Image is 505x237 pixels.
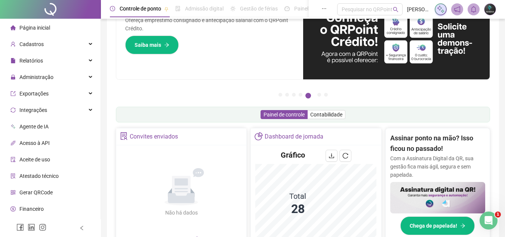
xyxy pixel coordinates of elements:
[10,42,16,47] span: user-add
[329,153,335,159] span: download
[437,5,445,13] img: sparkle-icon.fc2bf0ac1784a2077858766a79e2daf3.svg
[125,36,179,54] button: Saiba mais
[321,6,327,11] span: ellipsis
[230,6,235,11] span: sun
[454,6,461,13] span: notification
[130,130,178,143] div: Convites enviados
[19,157,50,162] span: Aceite de uso
[390,133,485,154] h2: Assinar ponto na mão? Isso ficou no passado!
[410,222,457,230] span: Chega de papelada!
[460,223,465,228] span: arrow-right
[19,206,44,212] span: Financeiro
[19,124,49,130] span: Agente de IA
[10,190,16,195] span: qrcode
[342,153,348,159] span: reload
[393,7,398,12] span: search
[19,173,59,179] span: Atestado técnico
[281,150,305,160] h4: Gráfico
[400,216,475,235] button: Chega de papelada!
[147,209,216,217] div: Não há dados
[10,157,16,162] span: audit
[16,224,24,231] span: facebook
[292,93,296,97] button: 3
[310,112,342,118] span: Contabilidade
[480,212,498,230] iframe: Intercom live chat
[120,132,128,140] span: solution
[19,91,49,97] span: Exportações
[135,41,161,49] span: Saiba mais
[10,107,16,113] span: sync
[19,41,44,47] span: Cadastros
[264,112,305,118] span: Painel de controle
[28,224,35,231] span: linkedin
[299,93,302,97] button: 4
[19,58,43,64] span: Relatórios
[285,93,289,97] button: 2
[19,74,53,80] span: Administração
[19,189,53,195] span: Gerar QRCode
[10,25,16,30] span: home
[470,6,477,13] span: bell
[390,154,485,179] p: Com a Assinatura Digital da QR, sua gestão fica mais ágil, segura e sem papelada.
[175,6,181,11] span: file-done
[10,58,16,63] span: file
[324,93,328,97] button: 7
[164,7,169,11] span: pushpin
[407,5,430,13] span: [PERSON_NAME]
[305,93,311,98] button: 5
[19,140,50,146] span: Acesso à API
[294,6,323,12] span: Painel do DP
[284,6,290,11] span: dashboard
[125,16,294,33] p: Ofereça empréstimo consignado e antecipação salarial com o QRPoint Crédito.
[484,4,496,15] img: 35618
[390,182,485,214] img: banner%2F02c71560-61a6-44d4-94b9-c8ab97240462.png
[185,6,224,12] span: Admissão digital
[317,93,321,97] button: 6
[10,75,16,80] span: lock
[10,206,16,212] span: dollar
[10,173,16,179] span: solution
[79,225,84,231] span: left
[19,25,50,31] span: Página inicial
[19,107,47,113] span: Integrações
[164,42,169,48] span: arrow-right
[110,6,115,11] span: clock-circle
[240,6,278,12] span: Gestão de férias
[278,93,282,97] button: 1
[10,140,16,146] span: api
[39,224,46,231] span: instagram
[255,132,262,140] span: pie-chart
[10,91,16,96] span: export
[120,6,161,12] span: Controle de ponto
[495,212,501,218] span: 1
[265,130,323,143] div: Dashboard de jornada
